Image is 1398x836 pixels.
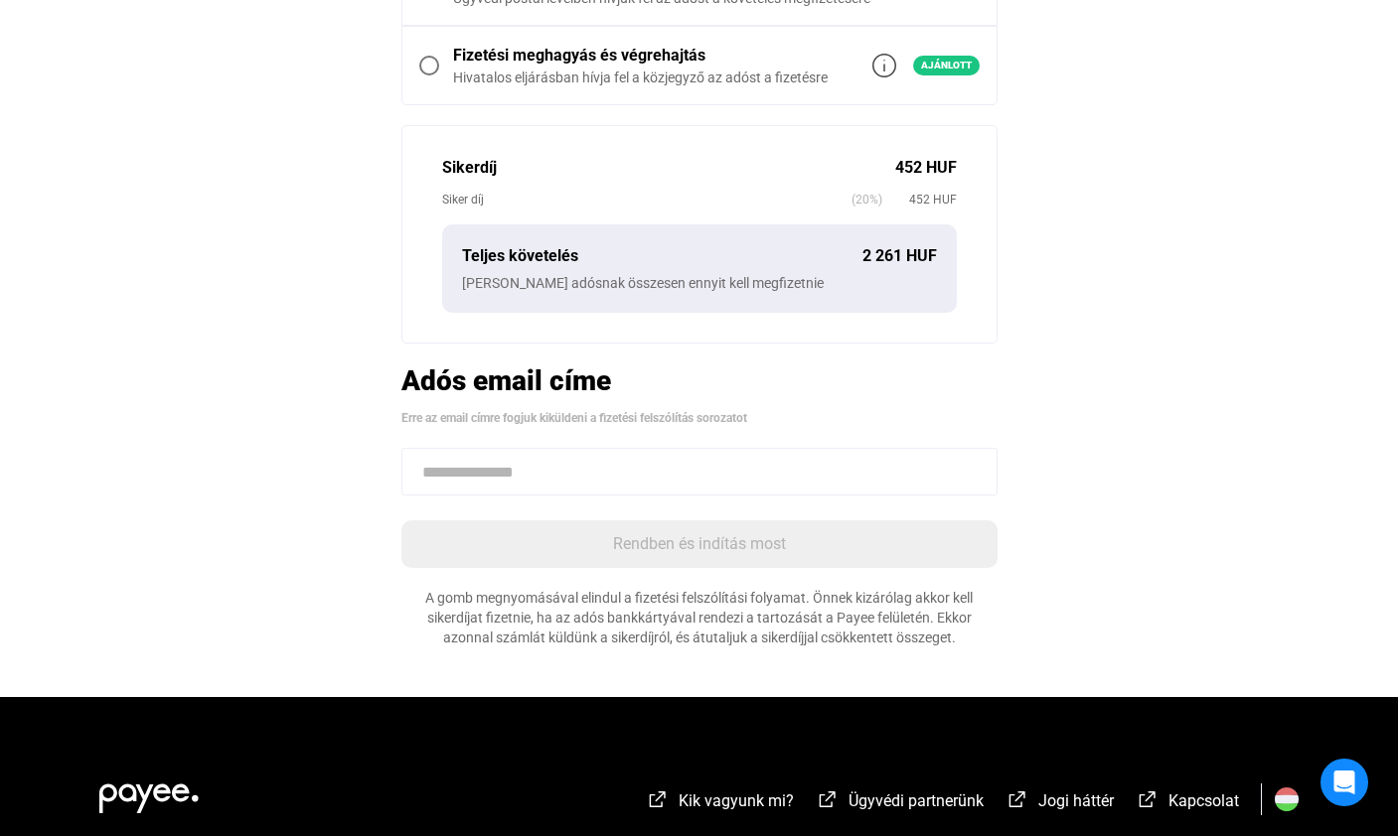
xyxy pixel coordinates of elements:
[852,190,882,209] span: (20%)
[679,791,794,810] span: Kik vagyunk mi?
[401,588,998,647] div: A gomb megnyomásával elindul a fizetési felszólítási folyamat. Önnek kizárólag akkor kell sikerdí...
[453,44,828,68] div: Fizetési meghagyás és végrehajtás
[862,244,937,268] div: 2 261 HUF
[816,789,840,809] img: external-link-white
[401,520,998,568] button: Rendben és indítás most
[1038,791,1114,810] span: Jogi háttér
[872,54,896,77] img: info-grey-outline
[442,156,895,180] div: Sikerdíj
[913,56,980,75] span: Ajánlott
[462,273,937,293] div: [PERSON_NAME] adósnak összesen ennyit kell megfizetnie
[1275,787,1299,811] img: HU.svg
[816,794,984,813] a: external-link-whiteÜgyvédi partnerünk
[1320,759,1368,806] div: Open Intercom Messenger
[872,54,980,77] a: info-grey-outlineAjánlott
[646,794,794,813] a: external-link-whiteKik vagyunk mi?
[895,156,957,180] div: 452 HUF
[442,190,852,209] div: Siker díj
[462,244,862,268] div: Teljes követelés
[1136,789,1160,809] img: external-link-white
[1006,794,1114,813] a: external-link-whiteJogi háttér
[453,68,828,87] div: Hivatalos eljárásban hívja fel a közjegyző az adóst a fizetésre
[1168,791,1239,810] span: Kapcsolat
[1136,794,1239,813] a: external-link-whiteKapcsolat
[646,789,670,809] img: external-link-white
[99,772,199,813] img: white-payee-white-dot.svg
[401,408,998,428] div: Erre az email címre fogjuk kiküldeni a fizetési felszólítás sorozatot
[882,190,957,209] span: 452 HUF
[401,363,998,398] h2: Adós email címe
[407,532,992,556] div: Rendben és indítás most
[849,791,984,810] span: Ügyvédi partnerünk
[1006,789,1029,809] img: external-link-white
